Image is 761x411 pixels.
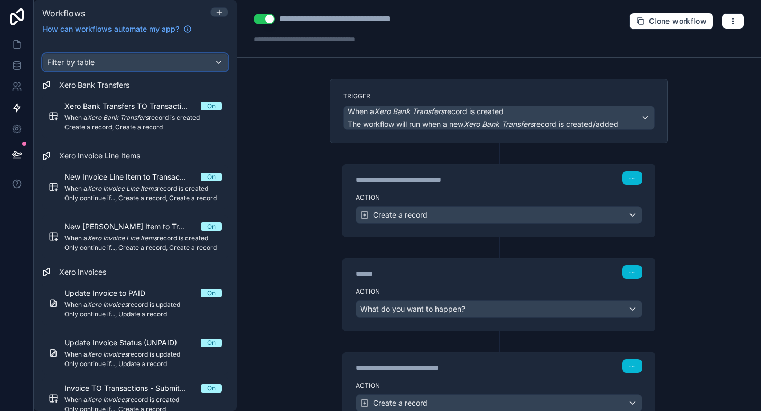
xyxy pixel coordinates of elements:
a: How can workflows automate my app? [38,24,196,34]
span: Create a record [373,210,428,220]
em: Xero Bank Transfers [463,119,534,128]
label: Action [356,381,642,390]
button: When aXero Bank Transfersrecord is createdThe workflow will run when a newXero Bank Transfersreco... [343,106,655,130]
span: Clone workflow [649,16,707,26]
span: How can workflows automate my app? [42,24,179,34]
span: The workflow will run when a new record is created/added [348,119,618,128]
button: What do you want to happen? [356,300,642,318]
span: When a record is created [348,106,504,117]
span: What do you want to happen? [360,304,465,313]
span: Create a record [373,398,428,408]
button: Create a record [356,206,642,224]
label: Action [356,193,642,202]
em: Xero Bank Transfers [374,107,444,116]
label: Trigger [343,92,655,100]
span: Workflows [42,8,85,18]
label: Action [356,287,642,296]
button: Clone workflow [629,13,713,30]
